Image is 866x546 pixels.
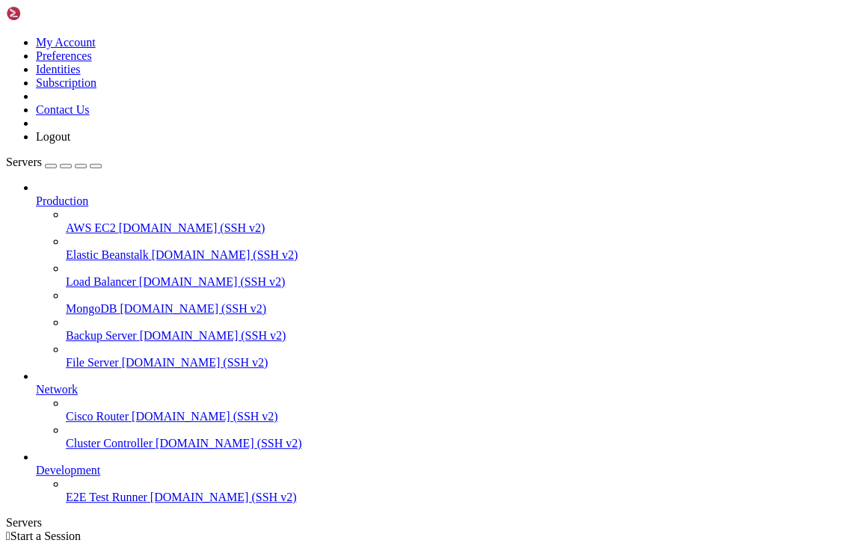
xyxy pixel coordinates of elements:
[66,316,860,343] li: Backup Server [DOMAIN_NAME] (SSH v2)
[36,383,860,396] a: Network
[66,248,149,261] span: Elastic Beanstalk
[36,49,92,62] a: Preferences
[36,369,860,450] li: Network
[139,275,286,288] span: [DOMAIN_NAME] (SSH v2)
[10,530,81,542] span: Start a Session
[66,423,860,450] li: Cluster Controller [DOMAIN_NAME] (SSH v2)
[66,262,860,289] li: Load Balancer [DOMAIN_NAME] (SSH v2)
[66,491,860,504] a: E2E Test Runner [DOMAIN_NAME] (SSH v2)
[66,410,129,423] span: Cisco Router
[66,208,860,235] li: AWS EC2 [DOMAIN_NAME] (SSH v2)
[6,6,92,21] img: Shellngn
[36,450,860,504] li: Development
[36,130,70,143] a: Logout
[66,302,117,315] span: MongoDB
[36,181,860,369] li: Production
[66,491,147,503] span: E2E Test Runner
[66,221,860,235] a: AWS EC2 [DOMAIN_NAME] (SSH v2)
[66,221,116,234] span: AWS EC2
[119,221,265,234] span: [DOMAIN_NAME] (SSH v2)
[152,248,298,261] span: [DOMAIN_NAME] (SSH v2)
[66,410,860,423] a: Cisco Router [DOMAIN_NAME] (SSH v2)
[6,156,42,168] span: Servers
[36,76,96,89] a: Subscription
[6,516,860,530] div: Servers
[120,302,266,315] span: [DOMAIN_NAME] (SSH v2)
[66,477,860,504] li: E2E Test Runner [DOMAIN_NAME] (SSH v2)
[122,356,268,369] span: [DOMAIN_NAME] (SSH v2)
[36,464,860,477] a: Development
[36,194,860,208] a: Production
[140,329,286,342] span: [DOMAIN_NAME] (SSH v2)
[66,356,119,369] span: File Server
[36,63,81,76] a: Identities
[66,302,860,316] a: MongoDB [DOMAIN_NAME] (SSH v2)
[66,248,860,262] a: Elastic Beanstalk [DOMAIN_NAME] (SSH v2)
[66,329,860,343] a: Backup Server [DOMAIN_NAME] (SSH v2)
[66,235,860,262] li: Elastic Beanstalk [DOMAIN_NAME] (SSH v2)
[36,194,88,207] span: Production
[66,396,860,423] li: Cisco Router [DOMAIN_NAME] (SSH v2)
[156,437,302,450] span: [DOMAIN_NAME] (SSH v2)
[66,437,860,450] a: Cluster Controller [DOMAIN_NAME] (SSH v2)
[6,156,102,168] a: Servers
[66,275,860,289] a: Load Balancer [DOMAIN_NAME] (SSH v2)
[66,329,137,342] span: Backup Server
[36,383,78,396] span: Network
[36,103,90,116] a: Contact Us
[36,464,100,476] span: Development
[132,410,278,423] span: [DOMAIN_NAME] (SSH v2)
[66,289,860,316] li: MongoDB [DOMAIN_NAME] (SSH v2)
[66,356,860,369] a: File Server [DOMAIN_NAME] (SSH v2)
[66,343,860,369] li: File Server [DOMAIN_NAME] (SSH v2)
[150,491,297,503] span: [DOMAIN_NAME] (SSH v2)
[66,437,153,450] span: Cluster Controller
[66,275,136,288] span: Load Balancer
[6,530,10,542] span: 
[36,36,96,49] a: My Account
